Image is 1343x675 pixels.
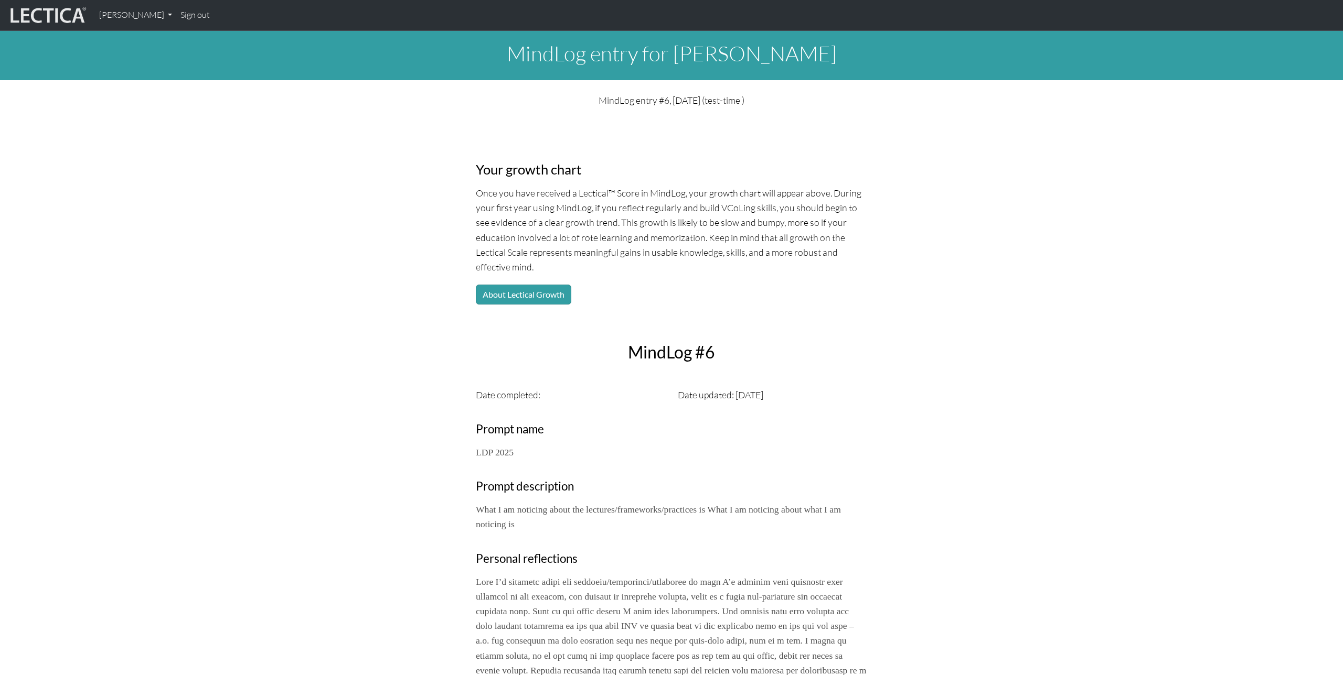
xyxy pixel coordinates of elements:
[8,5,87,25] img: lecticalive
[476,186,867,274] p: Once you have received a Lectical™ Score in MindLog, your growth chart will appear above. During ...
[476,502,867,531] p: What I am noticing about the lectures/frameworks/practices is What I am noticing about what I am ...
[176,4,214,26] a: Sign out
[476,161,867,178] h3: Your growth chart
[476,285,571,304] button: About Lectical Growth
[470,342,873,362] h2: MindLog #6
[476,422,867,437] h3: Prompt name
[476,93,867,107] p: MindLog entry #6, [DATE] (test-time )
[476,552,867,566] h3: Personal reflections
[95,4,176,26] a: [PERSON_NAME]
[671,387,873,402] div: Date updated: [DATE]
[476,387,540,402] label: Date completed:
[476,445,867,460] p: LDP 2025
[476,480,867,494] h3: Prompt description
